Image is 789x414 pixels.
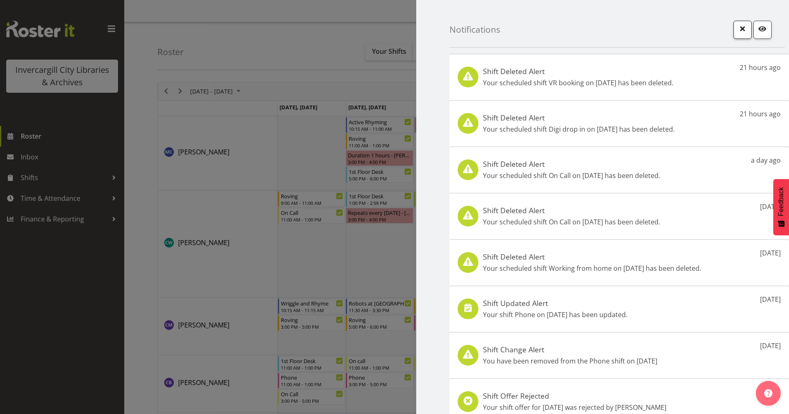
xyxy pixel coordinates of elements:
p: a day ago [751,155,781,165]
p: [DATE] [760,202,781,212]
h5: Shift Deleted Alert [483,113,675,122]
span: Feedback [777,187,785,216]
p: Your scheduled shift VR booking on [DATE] has been deleted. [483,78,673,88]
img: help-xxl-2.png [764,389,772,397]
p: 21 hours ago [740,109,781,119]
h5: Shift Updated Alert [483,298,627,308]
p: Your scheduled shift Working from home on [DATE] has been deleted. [483,263,701,273]
p: [DATE] [760,248,781,258]
p: Your scheduled shift On Call on [DATE] has been deleted. [483,217,660,227]
h5: Shift Change Alert [483,345,657,354]
p: You have been removed from the Phone shift on [DATE] [483,356,657,366]
h5: Shift Deleted Alert [483,159,660,168]
p: Your scheduled shift On Call on [DATE] has been deleted. [483,171,660,181]
button: Feedback - Show survey [773,179,789,235]
p: [DATE] [760,341,781,351]
p: Your shift offer for [DATE] was rejected by [PERSON_NAME] [483,402,666,412]
p: [DATE] [760,294,781,304]
h5: Shift Deleted Alert [483,206,660,215]
h5: Shift Deleted Alert [483,252,701,261]
h5: Shift Deleted Alert [483,67,673,76]
p: Your shift Phone on [DATE] has been updated. [483,310,627,320]
button: Mark as read [753,21,772,39]
button: Close [734,21,752,39]
h4: Notifications [449,25,500,34]
p: Your scheduled shift Digi drop in on [DATE] has been deleted. [483,124,675,134]
p: 21 hours ago [740,63,781,72]
h5: Shift Offer Rejected [483,391,666,400]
